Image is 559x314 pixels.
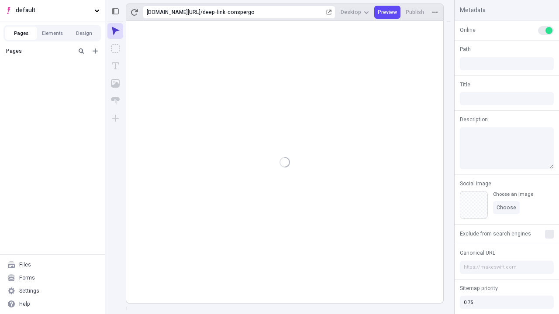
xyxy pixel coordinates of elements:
[16,6,91,15] span: default
[378,9,397,16] span: Preview
[19,300,30,307] div: Help
[341,9,361,16] span: Desktop
[200,9,203,16] div: /
[37,27,68,40] button: Elements
[460,230,531,238] span: Exclude from search engines
[203,9,324,16] div: deep-link-conspergo
[460,116,488,123] span: Description
[460,26,476,34] span: Online
[460,249,495,257] span: Canonical URL
[19,261,31,268] div: Files
[19,274,35,281] div: Forms
[374,6,400,19] button: Preview
[460,180,491,188] span: Social Image
[90,46,100,56] button: Add new
[107,41,123,56] button: Box
[493,201,520,214] button: Choose
[5,27,37,40] button: Pages
[107,58,123,74] button: Text
[493,191,533,198] div: Choose an image
[460,284,498,292] span: Sitemap priority
[402,6,428,19] button: Publish
[68,27,100,40] button: Design
[460,45,471,53] span: Path
[147,9,200,16] div: [URL][DOMAIN_NAME]
[406,9,424,16] span: Publish
[337,6,373,19] button: Desktop
[6,48,72,55] div: Pages
[460,81,470,89] span: Title
[19,287,39,294] div: Settings
[107,75,123,91] button: Image
[107,93,123,109] button: Button
[460,261,554,274] input: https://makeswift.com
[497,204,516,211] span: Choose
